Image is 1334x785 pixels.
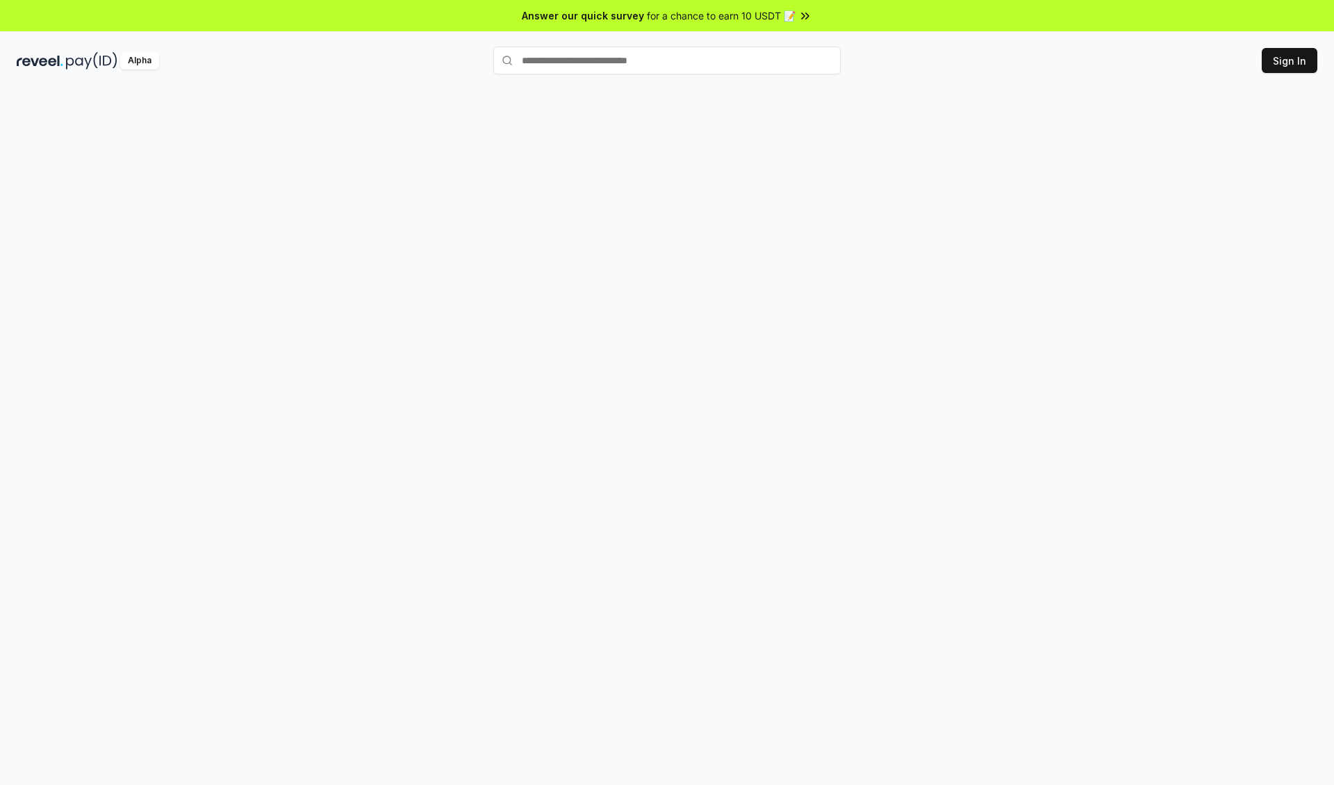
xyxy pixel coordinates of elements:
span: Answer our quick survey [522,8,644,23]
img: pay_id [66,52,117,70]
button: Sign In [1262,48,1317,73]
div: Alpha [120,52,159,70]
span: for a chance to earn 10 USDT 📝 [647,8,796,23]
img: reveel_dark [17,52,63,70]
